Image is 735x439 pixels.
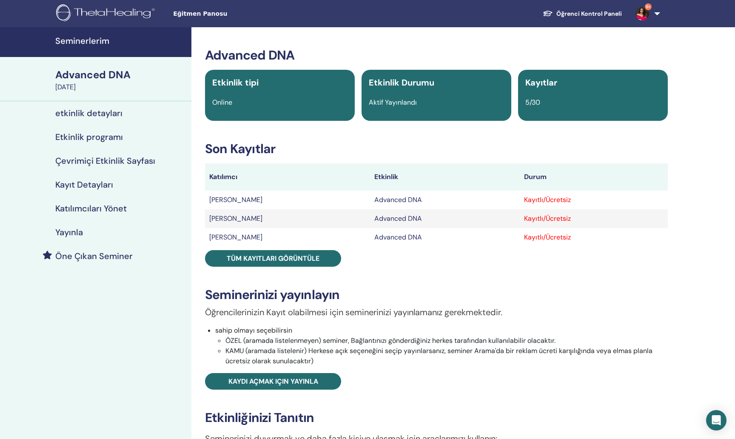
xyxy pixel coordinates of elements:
[536,6,629,22] a: Öğrenci Kontrol Paneli
[205,373,341,390] a: Kaydı açmak için yayınla
[55,180,113,190] h4: Kayıt Detayları
[635,7,649,20] img: default.jpg
[525,98,540,107] span: 5/30
[205,209,370,228] td: [PERSON_NAME]
[370,163,520,191] th: Etkinlik
[543,10,553,17] img: graduation-cap-white.svg
[370,209,520,228] td: Advanced DNA
[55,68,186,82] div: Advanced DNA
[520,163,668,191] th: Durum
[228,377,318,386] span: Kaydı açmak için yayınla
[205,48,668,63] h3: Advanced DNA
[369,98,417,107] span: Aktif Yayınlandı
[215,325,668,366] li: sahip olmayı seçebilirsin
[205,191,370,209] td: [PERSON_NAME]
[370,191,520,209] td: Advanced DNA
[706,410,726,430] div: Open Intercom Messenger
[524,214,664,224] div: Kayıtlı/Ücretsiz
[205,141,668,157] h3: Son Kayıtlar
[173,9,301,18] span: Eğitmen Panosu
[205,287,668,302] h3: Seminerinizi yayınlayın
[55,203,127,214] h4: Katılımcıları Yönet
[225,346,668,366] li: KAMU (aramada listelenir) Herkese açık seçeneğini seçip yayınlarsanız, seminer Arama'da bir rekla...
[212,98,232,107] span: Online
[55,82,186,92] div: [DATE]
[55,36,186,46] h4: Seminerlerim
[55,156,155,166] h4: Çevrimiçi Etkinlik Sayfası
[225,336,668,346] li: ÖZEL (aramada listelenmeyen) seminer, Bağlantınızı gönderdiğiniz herkes tarafından kullanılabilir...
[369,77,434,88] span: Etkinlik Durumu
[212,77,259,88] span: Etkinlik tipi
[205,163,370,191] th: Katılımcı
[227,254,319,263] span: Tüm kayıtları görüntüle
[370,228,520,247] td: Advanced DNA
[645,3,652,10] span: 9+
[50,68,191,92] a: Advanced DNA[DATE]
[55,132,123,142] h4: Etkinlik programı
[205,250,341,267] a: Tüm kayıtları görüntüle
[525,77,557,88] span: Kayıtlar
[55,227,83,237] h4: Yayınla
[55,108,122,118] h4: etkinlik detayları
[55,251,133,261] h4: Öne Çıkan Seminer
[524,232,664,242] div: Kayıtlı/Ücretsiz
[56,4,158,23] img: logo.png
[205,306,668,319] p: Öğrencilerinizin Kayıt olabilmesi için seminerinizi yayınlamanız gerekmektedir.
[205,410,668,425] h3: Etkinliğinizi Tanıtın
[524,195,664,205] div: Kayıtlı/Ücretsiz
[205,228,370,247] td: [PERSON_NAME]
